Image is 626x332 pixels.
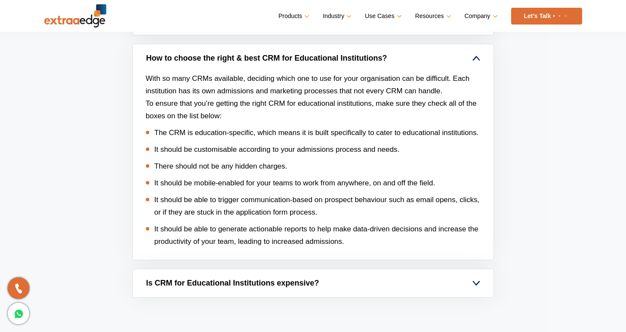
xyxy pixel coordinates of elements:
li: There should not be any hidden charges. [146,160,481,172]
p: With so many CRMs available, deciding which one to use for your organisation can be difficult. Ea... [146,72,481,97]
a: Industry [323,10,350,22]
li: It should be able to generate actionable reports to help make data-driven decisions and increase ... [146,223,481,248]
a: Let’s Talk [511,8,582,25]
a: Is CRM for Educational Institutions expensive? [133,269,493,297]
a: Use Cases [365,10,400,22]
a: Resources [415,10,450,22]
li: It should be able to trigger communication-based on prospect behaviour such as email opens, click... [146,194,481,218]
li: The CRM is education-specific, which means it is built specifically to cater to educational insti... [146,126,481,139]
li: It should be customisable according to your admissions process and needs. [146,143,481,156]
p: To ensure that you’re getting the right CRM for educational institutions, make sure they check al... [146,97,481,122]
li: It should be mobile-enabled for your teams to work from anywhere, on and off the field. [146,177,481,189]
a: Company [465,10,496,22]
a: How to choose the right & best CRM for Educational Institutions? [133,44,493,72]
a: Products [278,10,308,22]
